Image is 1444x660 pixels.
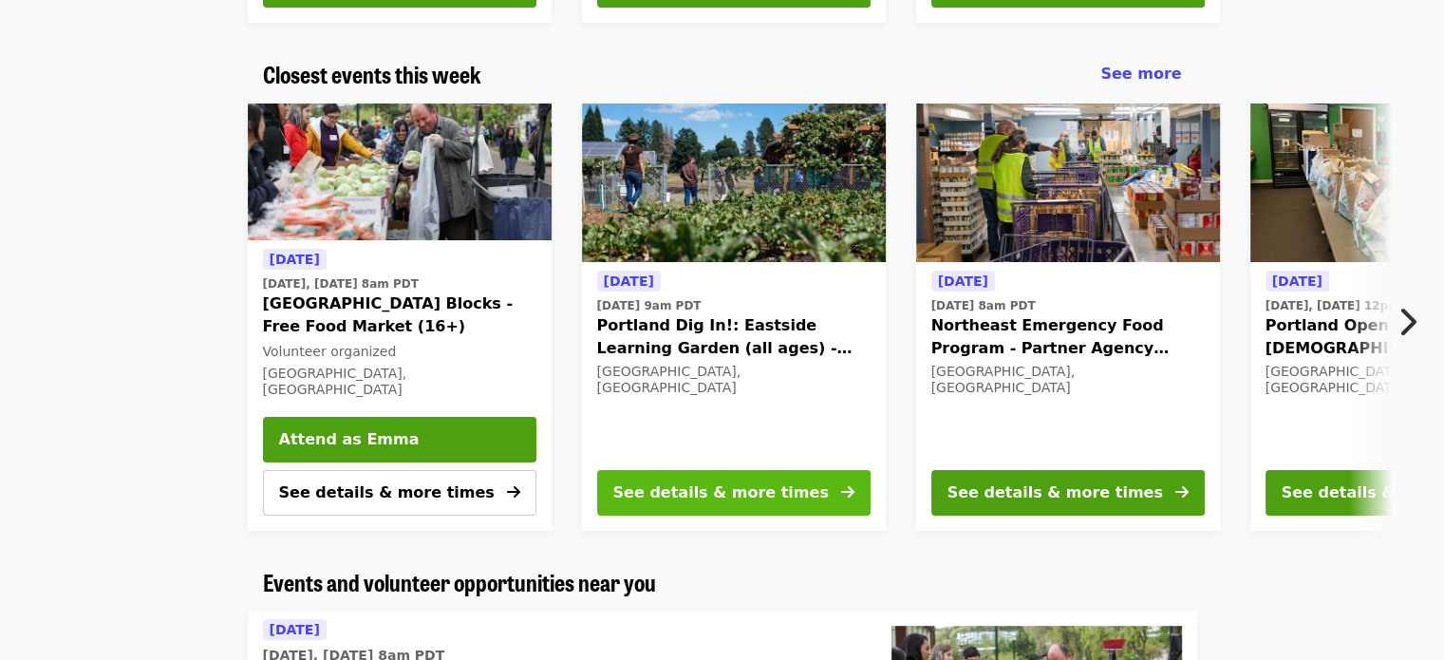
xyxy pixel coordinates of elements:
[263,292,536,338] span: [GEOGRAPHIC_DATA] Blocks - Free Food Market (16+)
[263,61,481,88] a: Closest events this week
[263,417,536,462] button: Attend as Emma
[1100,65,1181,83] span: See more
[931,364,1205,396] div: [GEOGRAPHIC_DATA], [GEOGRAPHIC_DATA]
[1397,304,1416,340] i: chevron-right icon
[931,314,1205,360] span: Northeast Emergency Food Program - Partner Agency Support
[270,252,320,267] span: [DATE]
[947,481,1163,504] div: See details & more times
[270,622,320,637] span: [DATE]
[916,104,1220,263] img: Northeast Emergency Food Program - Partner Agency Support organized by Oregon Food Bank
[263,565,656,598] span: Events and volunteer opportunities near you
[931,470,1205,516] button: See details & more times
[1266,297,1430,314] time: [DATE], [DATE] 12pm PDT
[248,81,552,240] a: PSU South Park Blocks - Free Food Market (16+)
[1381,295,1444,349] button: Next item
[263,344,397,359] span: Volunteer organized
[1175,483,1189,501] i: arrow-right icon
[263,275,419,292] time: [DATE], [DATE] 8am PDT
[263,366,536,398] div: [GEOGRAPHIC_DATA], [GEOGRAPHIC_DATA]
[597,470,871,516] button: See details & more times
[263,248,536,402] a: See details for "PSU South Park Blocks - Free Food Market (16+)"
[938,273,988,289] span: [DATE]
[597,314,871,360] span: Portland Dig In!: Eastside Learning Garden (all ages) - Aug/Sept/Oct
[263,470,536,516] button: See details & more times
[916,104,1220,531] a: See details for "Northeast Emergency Food Program - Partner Agency Support"
[1100,63,1181,85] a: See more
[1272,273,1322,289] span: [DATE]
[613,481,829,504] div: See details & more times
[597,364,871,396] div: [GEOGRAPHIC_DATA], [GEOGRAPHIC_DATA]
[248,81,552,240] img: PSU South Park Blocks - Free Food Market (16+) organized by Oregon Food Bank
[507,483,520,501] i: arrow-right icon
[248,61,1197,88] div: Closest events this week
[279,428,520,451] span: Attend as Emma
[604,273,654,289] span: [DATE]
[263,57,481,90] span: Closest events this week
[931,297,1036,314] time: [DATE] 8am PDT
[841,483,854,501] i: arrow-right icon
[279,483,495,501] span: See details & more times
[582,104,886,263] img: Portland Dig In!: Eastside Learning Garden (all ages) - Aug/Sept/Oct organized by Oregon Food Bank
[597,297,702,314] time: [DATE] 9am PDT
[582,104,886,531] a: See details for "Portland Dig In!: Eastside Learning Garden (all ages) - Aug/Sept/Oct"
